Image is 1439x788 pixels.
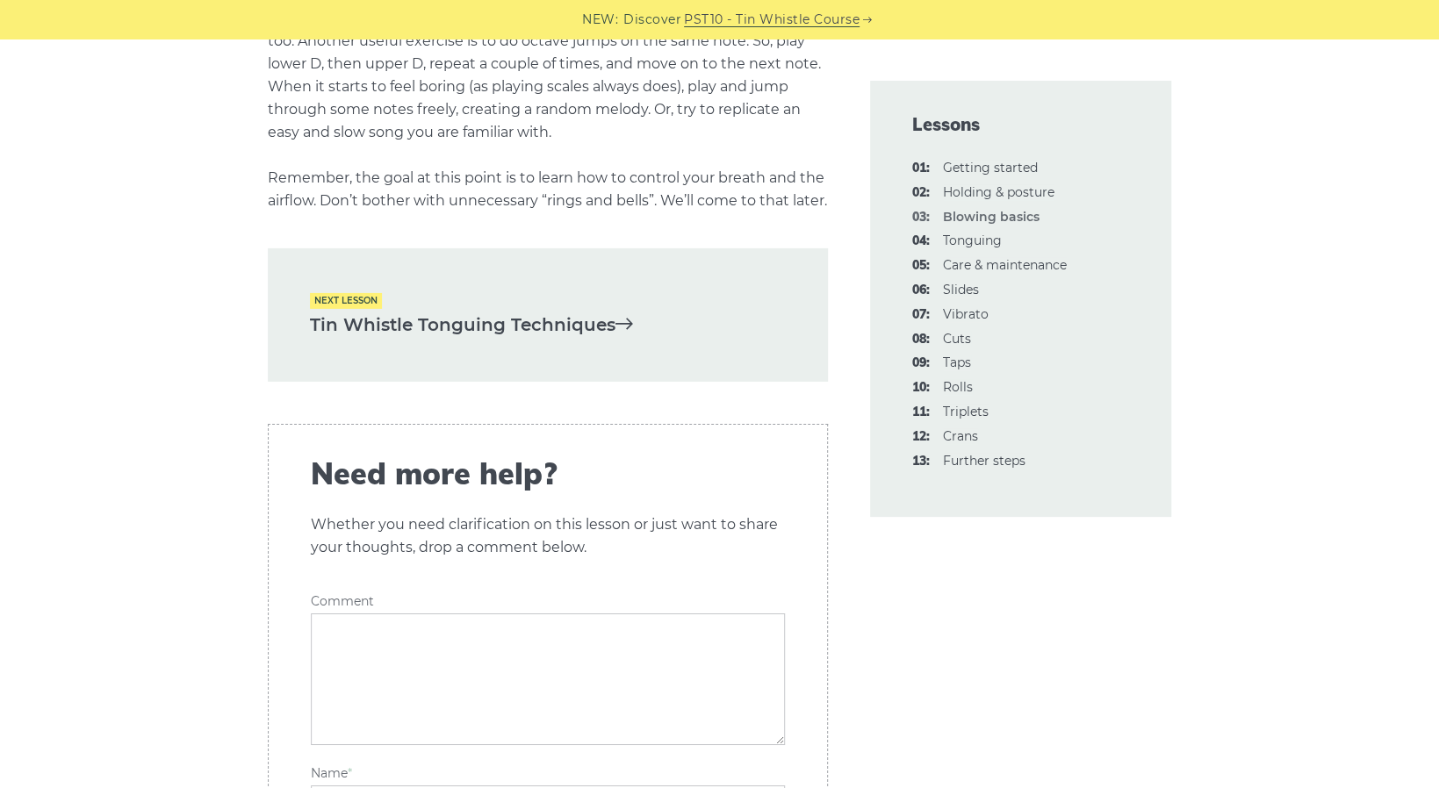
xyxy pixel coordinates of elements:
a: 02:Holding & posture [943,184,1054,200]
span: 09: [912,353,930,374]
span: 07: [912,304,930,326]
a: 01:Getting started [943,160,1038,176]
a: 10:Rolls [943,379,973,395]
a: 08:Cuts [943,331,971,347]
span: 01: [912,158,930,179]
a: 07:Vibrato [943,306,989,322]
span: Need more help? [311,456,785,492]
span: Lessons [912,112,1130,137]
span: Discover [623,10,681,30]
a: 06:Slides [943,282,979,297]
a: PST10 - Tin Whistle Course [684,10,860,30]
span: 11: [912,402,930,423]
a: 12:Crans [943,428,978,444]
span: 13: [912,451,930,472]
label: Comment [311,594,785,609]
label: Name [311,766,785,781]
a: Tin Whistle Tonguing Techniques [310,311,786,340]
span: 02: [912,183,930,204]
a: 13:Further steps [943,453,1025,469]
span: 10: [912,377,930,398]
a: 11:Triplets [943,404,989,419]
span: 12: [912,426,930,448]
span: 06: [912,280,930,301]
a: 09:Taps [943,355,971,370]
a: 04:Tonguing [943,233,1002,248]
p: Whether you need clarification on this lesson or just want to share your thoughts, drop a comment... [311,513,785,559]
strong: Blowing basics [943,209,1040,225]
span: 03: [912,207,930,228]
span: NEW: [582,10,618,30]
span: Next lesson [310,293,382,308]
a: 05:Care & maintenance [943,257,1067,273]
span: 04: [912,231,930,252]
span: 05: [912,255,930,276]
span: 08: [912,329,930,350]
